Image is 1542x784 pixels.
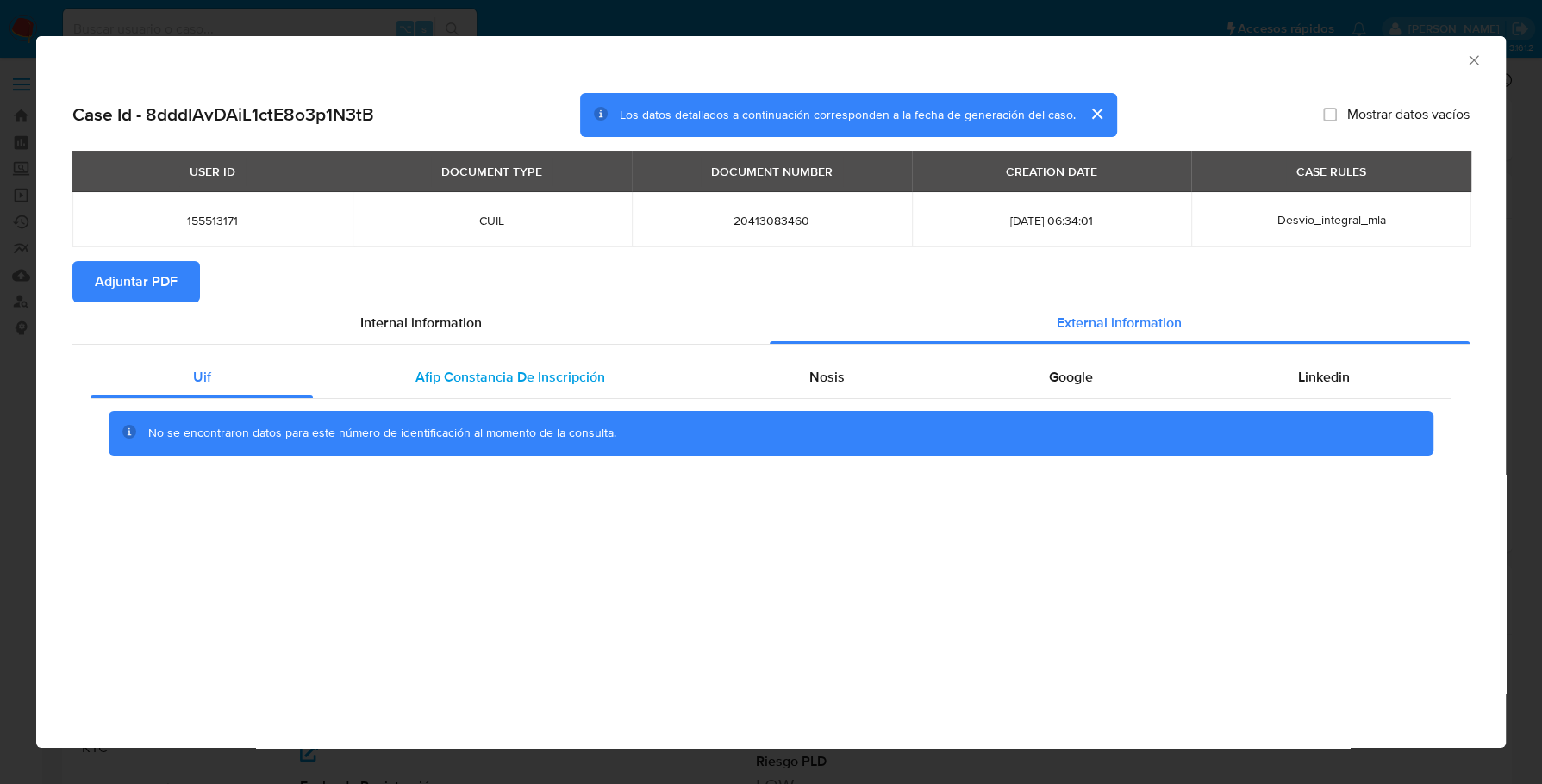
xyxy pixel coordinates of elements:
span: Adjuntar PDF [95,263,178,301]
button: cerrar [1076,93,1117,134]
button: Adjuntar PDF [72,261,200,302]
span: Linkedin [1297,367,1349,387]
div: CREATION DATE [996,157,1108,186]
span: 20413083460 [652,213,891,228]
span: Nosis [809,367,845,387]
input: Mostrar datos vacíos [1323,108,1337,121]
span: Afip Constancia De Inscripción [415,367,605,387]
span: 155513171 [93,213,332,228]
span: Internal information [360,313,482,333]
span: Google [1049,367,1093,387]
span: Uif [193,367,211,387]
button: Cerrar ventana [1465,52,1481,67]
div: Detailed info [72,302,1470,344]
div: closure-recommendation-modal [36,36,1506,748]
div: Detailed external info [91,357,1451,398]
div: CASE RULES [1286,157,1377,186]
h2: Case Id - 8dddIAvDAiL1ctE8o3p1N3tB [72,103,374,126]
span: External information [1057,313,1182,333]
span: Mostrar datos vacíos [1347,106,1470,123]
div: DOCUMENT TYPE [431,157,552,186]
span: [DATE] 06:34:01 [933,213,1171,228]
span: CUIL [373,213,612,228]
span: Desvio_integral_mla [1277,211,1385,228]
div: DOCUMENT NUMBER [701,157,843,186]
span: No se encontraron datos para este número de identificación al momento de la consulta. [148,424,616,441]
span: Los datos detallados a continuación corresponden a la fecha de generación del caso. [620,106,1076,123]
div: USER ID [179,157,246,186]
